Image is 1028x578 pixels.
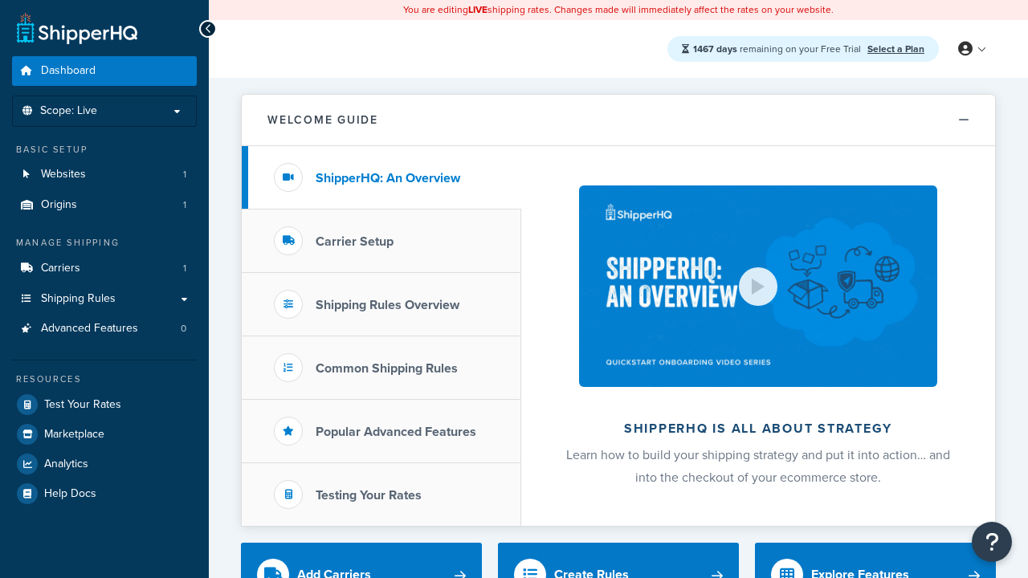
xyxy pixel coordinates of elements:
[12,420,197,449] a: Marketplace
[183,262,186,275] span: 1
[41,168,86,181] span: Websites
[41,292,116,306] span: Shipping Rules
[40,104,97,118] span: Scope: Live
[12,190,197,220] a: Origins1
[316,234,394,249] h3: Carrier Setup
[12,390,197,419] a: Test Your Rates
[316,488,422,503] h3: Testing Your Rates
[12,479,197,508] a: Help Docs
[316,425,476,439] h3: Popular Advanced Features
[12,190,197,220] li: Origins
[12,284,197,314] a: Shipping Rules
[12,254,197,283] li: Carriers
[12,236,197,250] div: Manage Shipping
[183,198,186,212] span: 1
[12,314,197,344] a: Advanced Features0
[316,361,458,376] h3: Common Shipping Rules
[12,254,197,283] a: Carriers1
[693,42,737,56] strong: 1467 days
[12,450,197,478] a: Analytics
[242,95,995,146] button: Welcome Guide
[12,56,197,86] a: Dashboard
[44,398,121,412] span: Test Your Rates
[12,314,197,344] li: Advanced Features
[564,421,953,436] h2: ShipperHQ is all about strategy
[44,458,88,471] span: Analytics
[972,522,1012,562] button: Open Resource Center
[41,198,77,212] span: Origins
[12,160,197,189] a: Websites1
[44,428,104,442] span: Marketplace
[867,42,924,56] a: Select a Plan
[181,322,186,336] span: 0
[12,160,197,189] li: Websites
[316,298,459,312] h3: Shipping Rules Overview
[316,171,460,185] h3: ShipperHQ: An Overview
[579,185,937,387] img: ShipperHQ is all about strategy
[12,143,197,157] div: Basic Setup
[693,42,863,56] span: remaining on your Free Trial
[41,64,96,78] span: Dashboard
[566,446,950,486] span: Learn how to build your shipping strategy and put it into action… and into the checkout of your e...
[41,322,138,336] span: Advanced Features
[44,487,96,501] span: Help Docs
[267,114,378,126] h2: Welcome Guide
[468,2,487,17] b: LIVE
[41,262,80,275] span: Carriers
[183,168,186,181] span: 1
[12,372,197,386] div: Resources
